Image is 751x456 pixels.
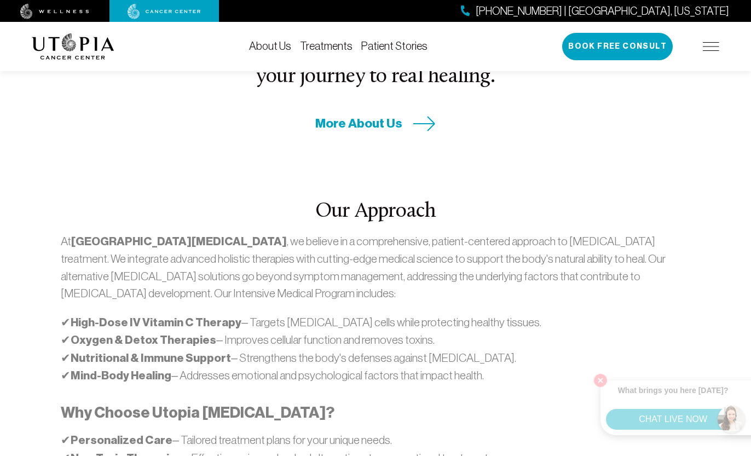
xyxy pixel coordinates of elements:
a: Patient Stories [361,40,428,52]
button: Book Free Consult [562,33,673,60]
img: logo [32,33,114,60]
span: More About Us [315,115,402,132]
strong: Why Choose Utopia [MEDICAL_DATA]? [61,403,334,422]
strong: High-Dose IV Vitamin C Therapy [71,315,241,330]
strong: Nutritional & Immune Support [71,351,231,365]
a: [PHONE_NUMBER] | [GEOGRAPHIC_DATA], [US_STATE] [461,3,729,19]
strong: Mind-Body Healing [71,368,171,383]
p: At , we believe in a comprehensive, patient-centered approach to [MEDICAL_DATA] treatment. We int... [61,233,690,302]
strong: Personalized Care [71,433,172,447]
a: Treatments [300,40,353,52]
img: cancer center [128,4,201,19]
img: wellness [20,4,89,19]
a: More About Us [315,115,436,132]
strong: [GEOGRAPHIC_DATA][MEDICAL_DATA] [71,234,287,249]
strong: Oxygen & Detox Therapies [71,333,216,347]
img: icon-hamburger [703,42,719,51]
span: [PHONE_NUMBER] | [GEOGRAPHIC_DATA], [US_STATE] [476,3,729,19]
a: About Us [249,40,291,52]
p: ✔ – Targets [MEDICAL_DATA] cells while protecting healthy tissues. ✔ – Improves cellular function... [61,314,690,385]
h2: Our Approach [61,200,690,223]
